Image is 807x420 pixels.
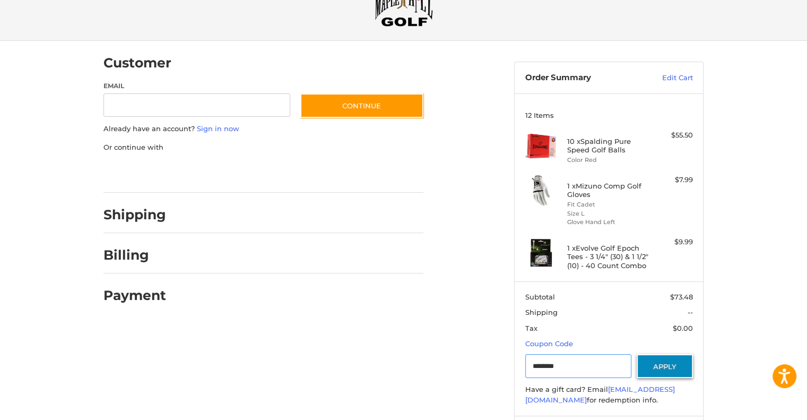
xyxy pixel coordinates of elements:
[567,182,648,199] h4: 1 x Mizuno Comp Golf Gloves
[639,73,693,83] a: Edit Cart
[525,308,558,316] span: Shipping
[567,137,648,155] h4: 10 x Spalding Pure Speed Golf Balls
[567,209,648,218] li: Size L
[300,93,423,118] button: Continue
[103,287,166,304] h2: Payment
[637,354,693,378] button: Apply
[103,81,290,91] label: Email
[525,111,693,119] h3: 12 Items
[103,142,423,153] p: Or continue with
[525,339,573,348] a: Coupon Code
[525,293,555,301] span: Subtotal
[525,73,639,83] h3: Order Summary
[651,237,693,247] div: $9.99
[525,385,675,404] a: [EMAIL_ADDRESS][DOMAIN_NAME]
[688,308,693,316] span: --
[190,163,270,182] iframe: PayPal-paylater
[670,293,693,301] span: $73.48
[567,244,648,270] h4: 1 x Evolve Golf Epoch Tees - 3 1/4" (30) & 1 1/2" (10) - 40 Count Combo
[525,354,632,378] input: Gift Certificate or Coupon Code
[567,200,648,209] li: Fit Cadet
[567,218,648,227] li: Glove Hand Left
[280,163,360,182] iframe: PayPal-venmo
[525,384,693,405] div: Have a gift card? Email for redemption info.
[719,391,807,420] iframe: Google Customer Reviews
[103,247,166,263] h2: Billing
[197,124,239,133] a: Sign in now
[525,324,537,332] span: Tax
[651,130,693,141] div: $55.50
[100,163,180,182] iframe: PayPal-paypal
[673,324,693,332] span: $0.00
[567,156,648,165] li: Color Red
[103,55,171,71] h2: Customer
[651,175,693,185] div: $7.99
[103,207,166,223] h2: Shipping
[103,124,423,134] p: Already have an account?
